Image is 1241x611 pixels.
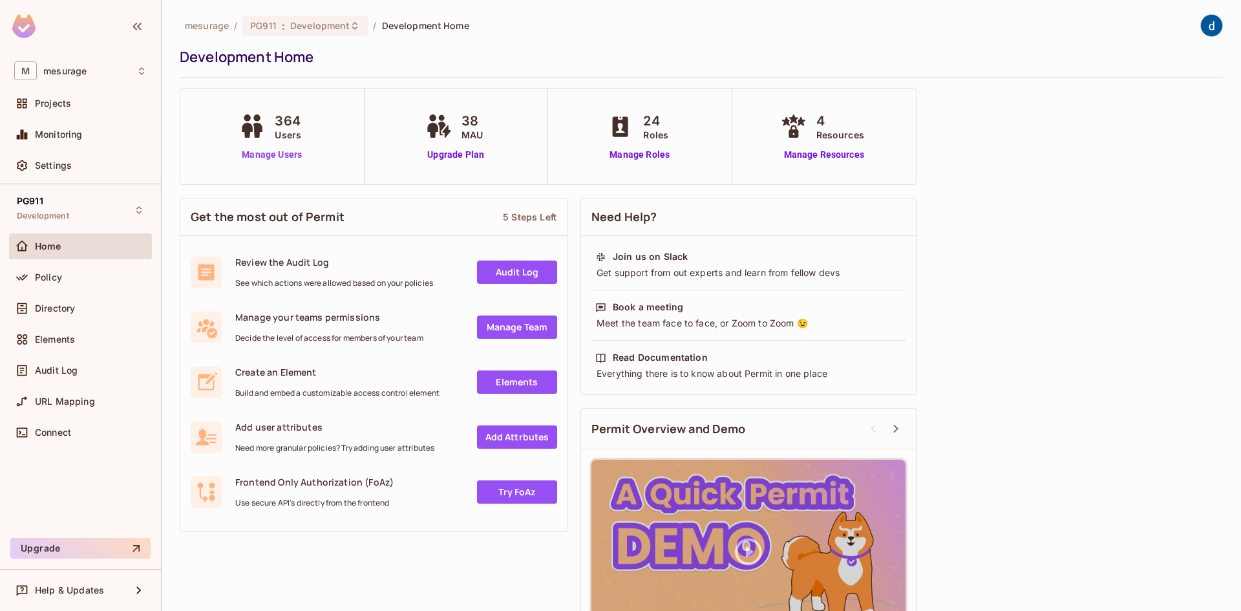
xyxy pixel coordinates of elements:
[235,476,394,488] span: Frontend Only Authorization (FoAz)
[290,19,350,32] span: Development
[17,196,43,206] span: PG911
[250,19,277,32] span: PG911
[477,480,557,504] a: Try FoAz
[275,111,301,131] span: 364
[423,148,489,162] a: Upgrade Plan
[35,365,78,376] span: Audit Log
[604,148,675,162] a: Manage Roles
[591,421,746,437] span: Permit Overview and Demo
[477,370,557,394] a: Elements
[275,128,301,142] span: Users
[14,61,37,80] span: M
[235,498,394,508] span: Use secure API's directly from the frontend
[17,211,69,221] span: Development
[191,209,345,225] span: Get the most out of Permit
[35,160,72,171] span: Settings
[477,316,557,339] a: Manage Team
[281,21,286,31] span: :
[185,19,229,32] span: the active workspace
[643,128,668,142] span: Roles
[816,128,864,142] span: Resources
[35,241,61,252] span: Home
[35,129,83,140] span: Monitoring
[12,14,36,38] img: SReyMgAAAABJRU5ErkJggg==
[235,256,433,268] span: Review the Audit Log
[477,425,557,449] a: Add Attrbutes
[235,278,433,288] span: See which actions were allowed based on your policies
[816,111,864,131] span: 4
[43,66,87,76] span: Workspace: mesurage
[35,303,75,314] span: Directory
[35,334,75,345] span: Elements
[235,421,434,433] span: Add user attributes
[235,333,423,343] span: Decide the level of access for members of your team
[461,128,483,142] span: MAU
[461,111,483,131] span: 38
[35,427,71,438] span: Connect
[595,317,902,330] div: Meet the team face to face, or Zoom to Zoom 😉
[477,261,557,284] a: Audit Log
[595,266,902,279] div: Get support from out experts and learn from fellow devs
[613,301,683,314] div: Book a meeting
[778,148,871,162] a: Manage Resources
[235,366,440,378] span: Create an Element
[613,250,688,263] div: Join us on Slack
[235,388,440,398] span: Build and embed a customizable access control element
[503,211,557,223] div: 5 Steps Left
[10,538,151,559] button: Upgrade
[235,311,423,323] span: Manage your teams permissions
[35,98,71,109] span: Projects
[236,148,308,162] a: Manage Users
[35,585,104,595] span: Help & Updates
[595,367,902,380] div: Everything there is to know about Permit in one place
[35,396,95,407] span: URL Mapping
[591,209,657,225] span: Need Help?
[35,272,62,283] span: Policy
[613,351,708,364] div: Read Documentation
[1201,15,1222,36] img: dev 911gcl
[235,443,434,453] span: Need more granular policies? Try adding user attributes
[234,19,237,32] li: /
[180,47,1216,67] div: Development Home
[373,19,376,32] li: /
[643,111,668,131] span: 24
[382,19,469,32] span: Development Home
